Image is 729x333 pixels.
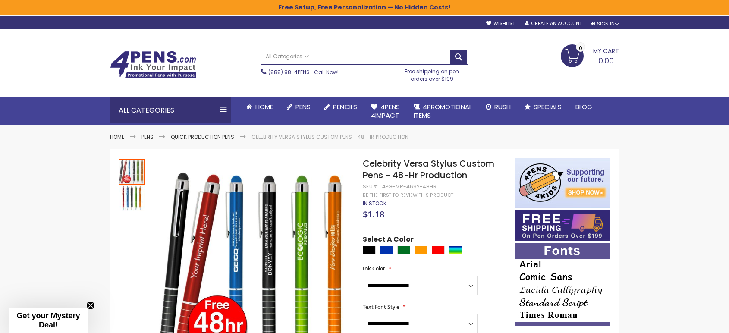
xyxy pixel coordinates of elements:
[432,246,445,254] div: Red
[364,97,407,126] a: 4Pens4impact
[396,65,468,82] div: Free shipping on pen orders over $199
[317,97,364,116] a: Pencils
[110,133,124,141] a: Home
[280,97,317,116] a: Pens
[363,265,385,272] span: Ink Color
[371,102,400,120] span: 4Pens 4impact
[119,158,145,185] div: Celebrity Versa Stylus Custom Pens - 48-Hr Production
[261,49,313,63] a: All Categories
[268,69,339,76] span: - Call Now!
[397,246,410,254] div: Green
[266,53,309,60] span: All Categories
[575,102,592,111] span: Blog
[363,208,384,220] span: $1.18
[579,44,582,52] span: 0
[268,69,310,76] a: (888) 88-4PENS
[16,311,80,329] span: Get your Mystery Deal!
[479,97,518,116] a: Rush
[382,183,437,190] div: 4PG-MR-4692-48HR
[255,102,273,111] span: Home
[239,97,280,116] a: Home
[363,303,399,311] span: Text Font Style
[598,55,614,66] span: 0.00
[9,308,88,333] div: Get your Mystery Deal!Close teaser
[415,246,427,254] div: Orange
[110,97,231,123] div: All Categories
[486,20,515,27] a: Wishlist
[414,102,472,120] span: 4PROMOTIONAL ITEMS
[363,200,386,207] div: Availability
[449,246,462,254] div: Assorted
[141,133,154,141] a: Pens
[561,44,619,66] a: 0.00 0
[295,102,311,111] span: Pens
[380,246,393,254] div: Blue
[251,134,408,141] li: Celebrity Versa Stylus Custom Pens - 48-Hr Production
[407,97,479,126] a: 4PROMOTIONALITEMS
[515,210,610,241] img: Free shipping on orders over $199
[518,97,569,116] a: Specials
[569,97,599,116] a: Blog
[591,21,619,27] div: Sign In
[333,102,357,111] span: Pencils
[525,20,582,27] a: Create an Account
[534,102,562,111] span: Specials
[515,158,610,208] img: 4pens 4 kids
[363,235,414,246] span: Select A Color
[515,243,610,326] img: font-personalization-examples
[86,301,95,310] button: Close teaser
[171,133,234,141] a: Quick Production Pens
[110,51,196,79] img: 4Pens Custom Pens and Promotional Products
[363,246,376,254] div: Black
[363,200,386,207] span: In stock
[363,183,379,190] strong: SKU
[363,157,494,181] span: Celebrity Versa Stylus Custom Pens - 48-Hr Production
[363,192,453,198] a: Be the first to review this product
[494,102,511,111] span: Rush
[119,185,145,211] img: Celebrity Versa Stylus Custom Pens - 48-Hr Production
